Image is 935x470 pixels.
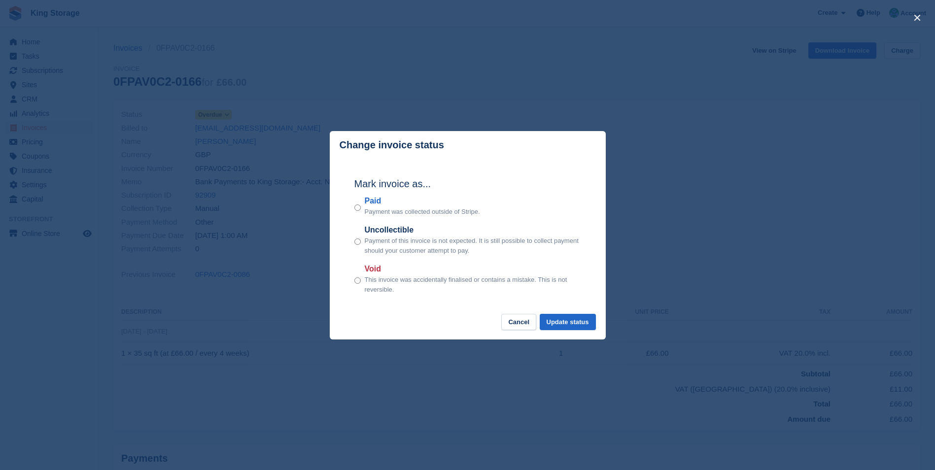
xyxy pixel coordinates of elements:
button: close [909,10,925,26]
label: Uncollectible [365,224,581,236]
button: Update status [540,314,596,330]
p: Payment of this invoice is not expected. It is still possible to collect payment should your cust... [365,236,581,255]
h2: Mark invoice as... [354,176,581,191]
p: Payment was collected outside of Stripe. [365,207,480,217]
label: Void [365,263,581,275]
p: Change invoice status [340,139,444,151]
button: Cancel [501,314,536,330]
p: This invoice was accidentally finalised or contains a mistake. This is not reversible. [365,275,581,294]
label: Paid [365,195,480,207]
